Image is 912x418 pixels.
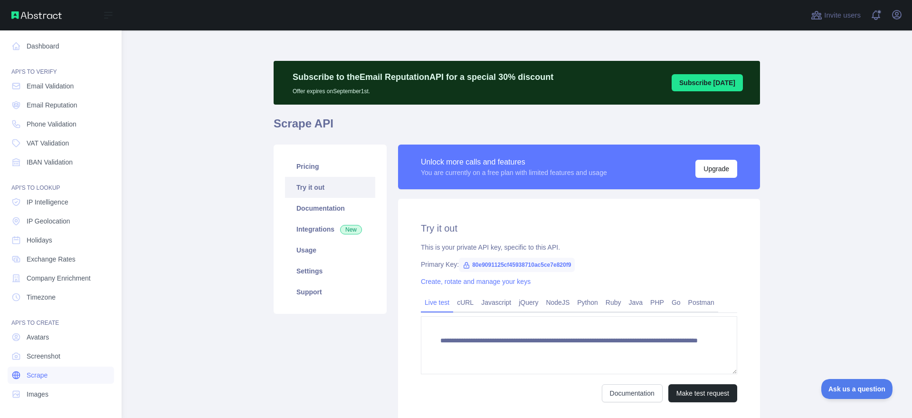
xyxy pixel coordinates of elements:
a: Integrations New [285,219,375,240]
a: Scrape [8,367,114,384]
button: Upgrade [695,160,737,178]
a: Try it out [285,177,375,198]
a: IBAN Validation [8,154,114,171]
span: IP Geolocation [27,216,70,226]
a: IP Geolocation [8,213,114,230]
a: Usage [285,240,375,261]
a: NodeJS [542,295,573,310]
a: Ruby [602,295,625,310]
a: Exchange Rates [8,251,114,268]
span: VAT Validation [27,138,69,148]
span: Screenshot [27,351,60,361]
span: Timezone [27,292,56,302]
a: Python [573,295,602,310]
div: Unlock more calls and features [421,156,607,168]
a: cURL [453,295,477,310]
h1: Scrape API [274,116,760,139]
a: Screenshot [8,348,114,365]
span: Invite users [824,10,861,21]
a: Pricing [285,156,375,177]
a: jQuery [515,295,542,310]
span: Scrape [27,370,47,380]
a: Documentation [285,198,375,219]
span: Email Reputation [27,100,77,110]
a: VAT Validation [8,135,114,152]
p: Offer expires on September 1st. [293,84,553,95]
a: Timezone [8,289,114,306]
a: Create, rotate and manage your keys [421,278,531,285]
button: Invite users [809,8,863,23]
span: Exchange Rates [27,254,76,264]
button: Subscribe [DATE] [672,74,743,91]
iframe: Toggle Customer Support [821,379,893,399]
span: Holidays [27,235,52,245]
h2: Try it out [421,222,737,235]
a: Javascript [477,295,515,310]
span: Email Validation [27,81,74,91]
span: Avatars [27,332,49,342]
a: Postman [684,295,718,310]
span: IP Intelligence [27,197,68,207]
div: API'S TO VERIFY [8,57,114,76]
p: Subscribe to the Email Reputation API for a special 30 % discount [293,70,553,84]
a: PHP [646,295,668,310]
a: Support [285,282,375,302]
div: This is your private API key, specific to this API. [421,243,737,252]
a: Phone Validation [8,116,114,133]
a: Email Validation [8,78,114,95]
a: Email Reputation [8,97,114,114]
button: Make test request [668,384,737,402]
div: Primary Key: [421,260,737,269]
a: Java [625,295,647,310]
a: Documentation [602,384,663,402]
span: Company Enrichment [27,273,91,283]
a: Avatars [8,329,114,346]
a: Company Enrichment [8,270,114,287]
div: You are currently on a free plan with limited features and usage [421,168,607,177]
span: 80e9091125cf45938710ac5ce7e820f9 [459,258,575,272]
a: Settings [285,261,375,282]
a: Live test [421,295,453,310]
div: API'S TO CREATE [8,308,114,327]
a: IP Intelligence [8,194,114,211]
span: Phone Validation [27,119,76,129]
span: New [340,225,362,234]
div: API'S TO LOOKUP [8,173,114,192]
a: Images [8,386,114,403]
a: Go [668,295,684,310]
img: Abstract API [11,11,62,19]
a: Dashboard [8,38,114,55]
a: Holidays [8,232,114,249]
span: IBAN Validation [27,157,73,167]
span: Images [27,389,48,399]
